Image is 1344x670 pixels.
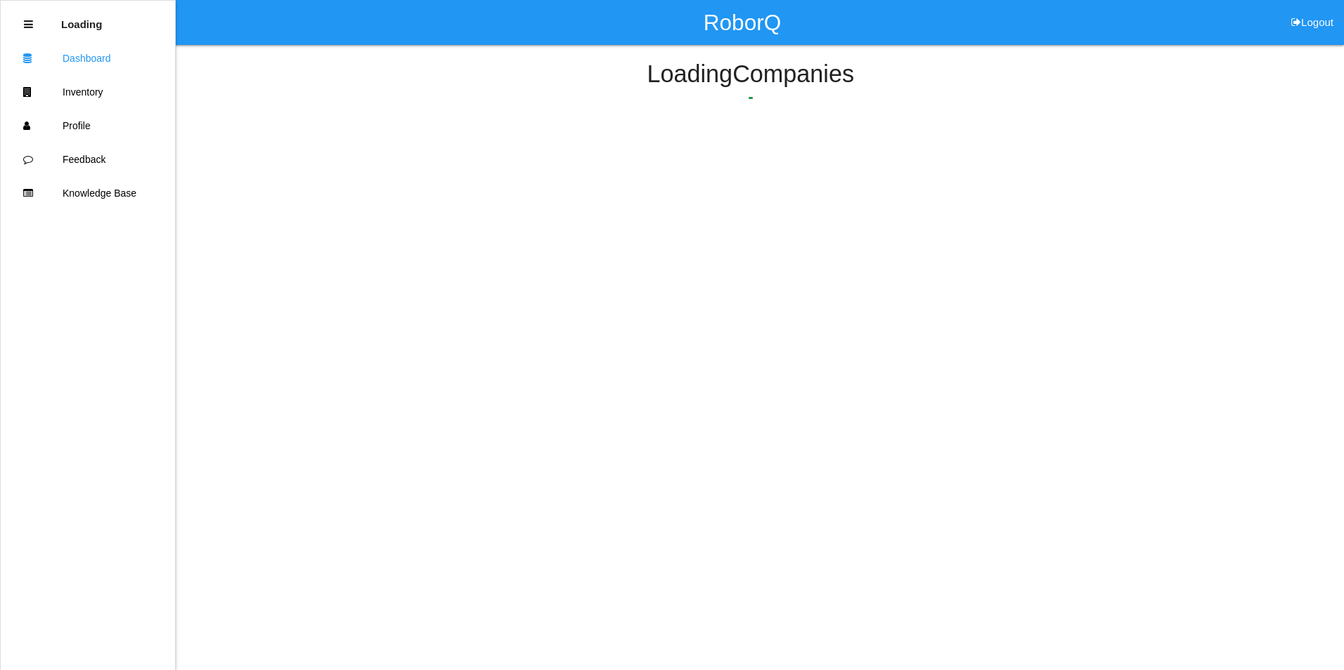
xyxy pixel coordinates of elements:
[1,109,175,143] a: Profile
[61,8,102,30] p: Loading
[1,75,175,109] a: Inventory
[1,176,175,210] a: Knowledge Base
[1,143,175,176] a: Feedback
[1,41,175,75] a: Dashboard
[211,61,1291,88] h4: Loading Companies
[24,8,33,41] div: Close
